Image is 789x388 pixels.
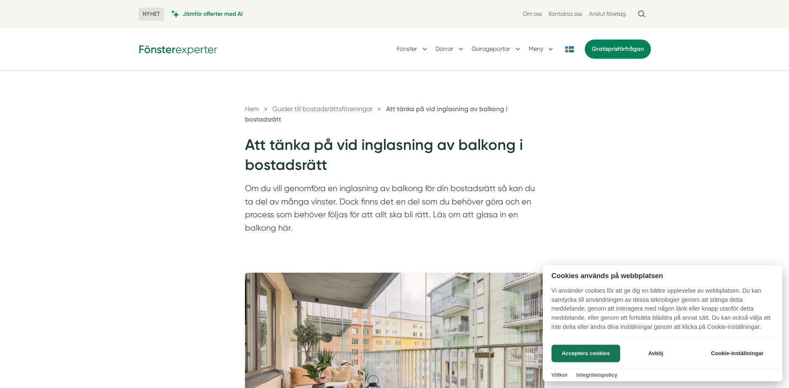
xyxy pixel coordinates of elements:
[552,372,568,378] a: Villkor
[701,345,774,362] button: Cookie-inställningar
[543,272,782,280] h2: Cookies används på webbplatsen
[543,286,782,337] p: Vi använder cookies för att ge dig en bättre upplevelse av webbplatsen. Du kan samtycka till anvä...
[623,345,689,362] button: Avböj
[552,345,620,362] button: Acceptera cookies
[576,372,617,378] a: Integritetspolicy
